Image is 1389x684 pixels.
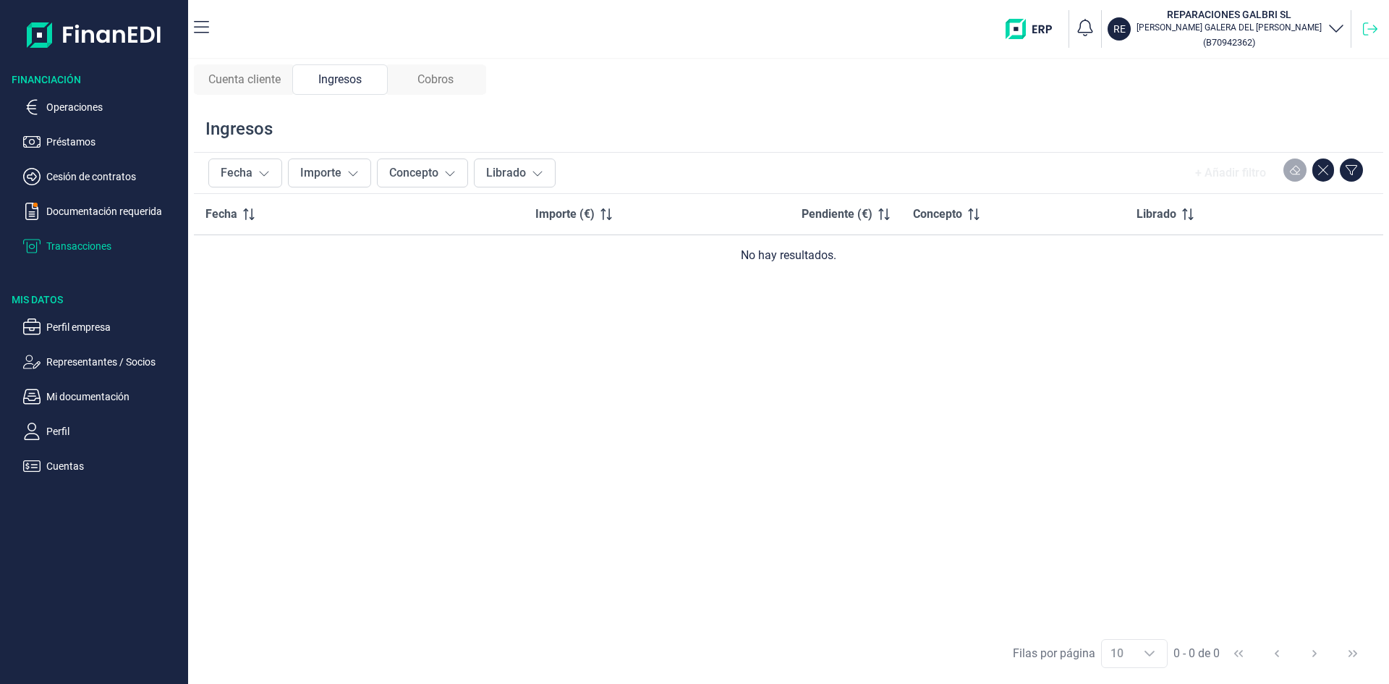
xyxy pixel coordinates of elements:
button: Last Page [1335,636,1370,671]
button: Previous Page [1260,636,1294,671]
button: REREPARACIONES GALBRI SL[PERSON_NAME] GALERA DEL [PERSON_NAME](B70942362) [1108,7,1345,51]
p: Operaciones [46,98,182,116]
button: Representantes / Socios [23,353,182,371]
button: First Page [1221,636,1256,671]
button: Préstamos [23,133,182,151]
p: Mi documentación [46,388,182,405]
button: Cesión de contratos [23,168,182,185]
button: Librado [474,159,556,187]
span: Pendiente (€) [802,206,872,223]
span: Cobros [417,71,454,88]
div: Cuenta cliente [197,64,292,95]
p: [PERSON_NAME] GALERA DEL [PERSON_NAME] [1137,22,1322,33]
button: Fecha [208,159,282,187]
span: Importe (€) [535,206,595,223]
button: Documentación requerida [23,203,182,220]
div: Cobros [388,64,483,95]
p: Transacciones [46,237,182,255]
button: Transacciones [23,237,182,255]
div: No hay resultados. [205,247,1372,264]
button: Concepto [377,159,468,187]
div: Filas por página [1013,645,1095,662]
button: Next Page [1297,636,1332,671]
span: Cuenta cliente [208,71,281,88]
div: Ingresos [292,64,388,95]
span: Ingresos [318,71,362,88]
p: Perfil empresa [46,318,182,336]
img: erp [1006,19,1063,39]
div: Choose [1132,640,1167,667]
button: Perfil [23,423,182,440]
button: Operaciones [23,98,182,116]
p: Representantes / Socios [46,353,182,371]
p: Documentación requerida [46,203,182,220]
div: Ingresos [205,117,273,140]
button: Cuentas [23,457,182,475]
p: RE [1113,22,1126,36]
button: Importe [288,159,371,187]
small: Copiar cif [1203,37,1255,48]
p: Perfil [46,423,182,440]
img: Logo de aplicación [27,12,162,58]
span: Concepto [913,206,962,223]
button: Mi documentación [23,388,182,405]
span: 0 - 0 de 0 [1173,648,1220,659]
p: Cuentas [46,457,182,475]
button: Perfil empresa [23,318,182,336]
p: Cesión de contratos [46,168,182,185]
span: Librado [1137,206,1176,223]
p: Préstamos [46,133,182,151]
span: Fecha [205,206,237,223]
h3: REPARACIONES GALBRI SL [1137,7,1322,22]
